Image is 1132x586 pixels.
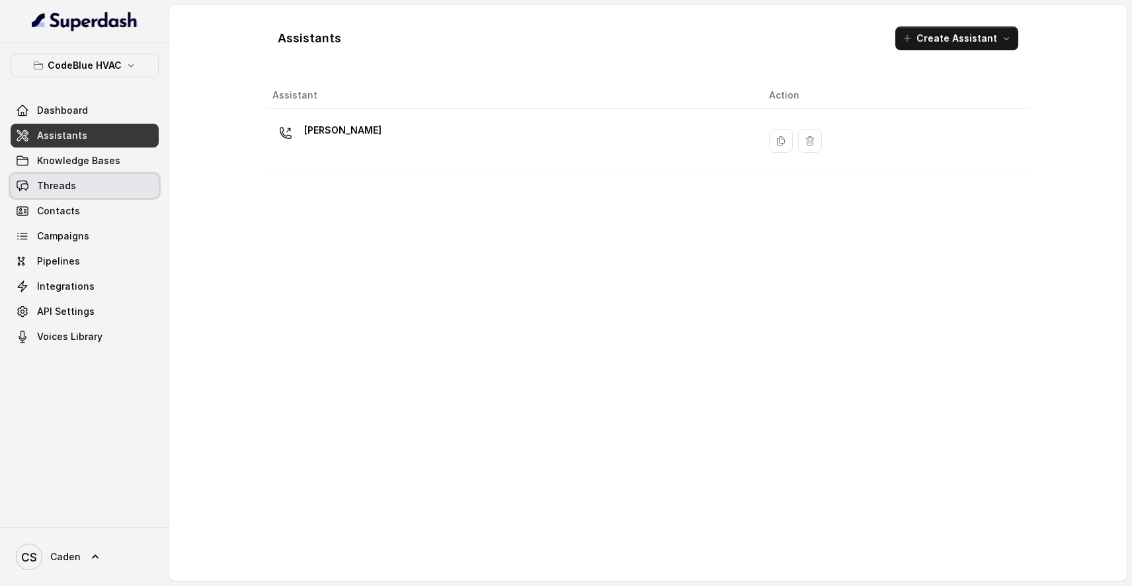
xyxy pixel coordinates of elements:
span: Contacts [37,204,80,218]
span: Threads [37,179,76,192]
th: Action [758,82,1029,109]
a: Pipelines [11,249,159,273]
span: Dashboard [37,104,88,117]
a: API Settings [11,300,159,323]
a: Integrations [11,274,159,298]
span: Campaigns [37,230,89,243]
span: Integrations [37,280,95,293]
span: Assistants [37,129,87,142]
a: Campaigns [11,224,159,248]
a: Knowledge Bases [11,149,159,173]
span: Pipelines [37,255,80,268]
p: [PERSON_NAME] [304,120,382,141]
text: CS [21,550,37,564]
span: API Settings [37,305,95,318]
a: Caden [11,538,159,575]
a: Assistants [11,124,159,147]
button: CodeBlue HVAC [11,54,159,77]
button: Create Assistant [895,26,1018,50]
a: Threads [11,174,159,198]
a: Dashboard [11,99,159,122]
p: CodeBlue HVAC [48,58,122,73]
span: Caden [50,550,81,564]
img: light.svg [32,11,138,32]
span: Knowledge Bases [37,154,120,167]
h1: Assistants [278,28,341,49]
a: Contacts [11,199,159,223]
span: Voices Library [37,330,102,343]
a: Voices Library [11,325,159,349]
th: Assistant [267,82,758,109]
